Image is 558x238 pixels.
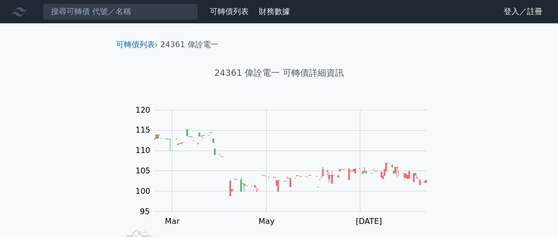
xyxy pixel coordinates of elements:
[135,105,151,115] tspan: 120
[258,217,274,226] tspan: May
[43,3,198,20] input: 搜尋可轉債 代號／名稱
[135,187,151,196] tspan: 100
[135,146,151,155] tspan: 110
[210,7,249,16] a: 可轉債列表
[496,4,550,19] a: 登入／註冊
[165,217,180,226] tspan: Mar
[108,66,450,80] h1: 24361 偉詮電一 可轉債詳細資訊
[259,7,290,16] a: 財務數據
[356,217,382,226] tspan: [DATE]
[131,105,441,226] g: Chart
[160,39,219,51] li: 24361 偉詮電一
[135,166,151,175] tspan: 105
[140,207,150,216] tspan: 95
[116,39,158,51] li: ›
[135,125,151,135] tspan: 115
[116,40,155,49] a: 可轉債列表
